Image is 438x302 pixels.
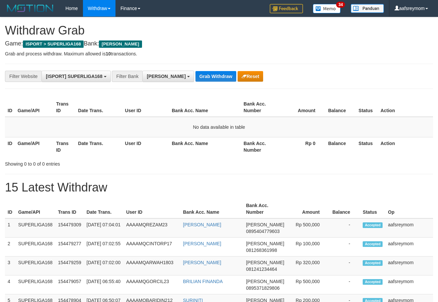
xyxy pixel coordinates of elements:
[246,285,279,291] span: Copy 0895371829806 to clipboard
[23,40,84,48] span: ISPORT > SUPERLIGA168
[363,279,383,285] span: Accepted
[106,51,111,56] strong: 10
[279,98,325,117] th: Amount
[16,275,55,294] td: SUPERLIGA168
[46,74,102,79] span: [ISPORT] SUPERLIGA168
[84,199,123,218] th: Date Trans.
[15,137,53,156] th: Game/API
[55,238,84,257] td: 154479277
[147,74,185,79] span: [PERSON_NAME]
[84,257,123,275] td: [DATE] 07:02:00
[329,257,360,275] td: -
[270,4,303,13] img: Feedback.jpg
[84,275,123,294] td: [DATE] 06:55:40
[385,257,433,275] td: aafsreymom
[53,137,75,156] th: Trans ID
[246,222,284,227] span: [PERSON_NAME]
[15,98,53,117] th: Game/API
[325,137,356,156] th: Balance
[287,238,330,257] td: Rp 100,000
[385,275,433,294] td: aafsreymom
[5,71,41,82] div: Filter Website
[123,257,180,275] td: AAAAMQARWAH1803
[123,238,180,257] td: AAAAMQCINTORP17
[241,98,279,117] th: Bank Acc. Number
[356,137,378,156] th: Status
[351,4,384,13] img: panduan.png
[329,218,360,238] td: -
[5,137,15,156] th: ID
[238,71,263,82] button: Reset
[243,199,287,218] th: Bank Acc. Number
[195,71,236,82] button: Grab Withdraw
[363,241,383,247] span: Accepted
[123,218,180,238] td: AAAAMQREZAM23
[169,98,241,117] th: Bank Acc. Name
[325,98,356,117] th: Balance
[181,199,244,218] th: Bank Acc. Name
[112,71,142,82] div: Filter Bank
[287,218,330,238] td: Rp 500,000
[246,229,279,234] span: Copy 0895404779603 to clipboard
[5,158,178,167] div: Showing 0 to 0 of 0 entries
[55,199,84,218] th: Trans ID
[287,275,330,294] td: Rp 500,000
[246,260,284,265] span: [PERSON_NAME]
[356,98,378,117] th: Status
[122,98,169,117] th: User ID
[84,218,123,238] td: [DATE] 07:04:01
[329,199,360,218] th: Balance
[5,257,16,275] td: 3
[363,260,383,266] span: Accepted
[84,238,123,257] td: [DATE] 07:02:55
[55,218,84,238] td: 154479309
[16,238,55,257] td: SUPERLIGA168
[5,275,16,294] td: 4
[329,238,360,257] td: -
[142,71,194,82] button: [PERSON_NAME]
[5,181,433,194] h1: 15 Latest Withdraw
[75,98,122,117] th: Date Trans.
[122,137,169,156] th: User ID
[287,199,330,218] th: Amount
[41,71,110,82] button: [ISPORT] SUPERLIGA168
[336,2,345,8] span: 34
[183,222,221,227] a: [PERSON_NAME]
[5,24,433,37] h1: Withdraw Grab
[287,257,330,275] td: Rp 320,000
[5,218,16,238] td: 1
[99,40,142,48] span: [PERSON_NAME]
[329,275,360,294] td: -
[241,137,279,156] th: Bank Acc. Number
[183,260,221,265] a: [PERSON_NAME]
[75,137,122,156] th: Date Trans.
[123,275,180,294] td: AAAAMQGORCIL23
[246,248,277,253] span: Copy 081268361998 to clipboard
[385,238,433,257] td: aafsreymom
[169,137,241,156] th: Bank Acc. Name
[5,238,16,257] td: 2
[5,117,433,137] td: No data available in table
[385,218,433,238] td: aafsreymom
[378,137,433,156] th: Action
[183,241,221,246] a: [PERSON_NAME]
[279,137,325,156] th: Rp 0
[246,241,284,246] span: [PERSON_NAME]
[53,98,75,117] th: Trans ID
[183,279,223,284] a: BRILIAN FINANDA
[16,199,55,218] th: Game/API
[246,266,277,272] span: Copy 081241234464 to clipboard
[5,98,15,117] th: ID
[5,3,55,13] img: MOTION_logo.png
[55,257,84,275] td: 154479259
[378,98,433,117] th: Action
[5,199,16,218] th: ID
[16,218,55,238] td: SUPERLIGA168
[363,222,383,228] span: Accepted
[16,257,55,275] td: SUPERLIGA168
[313,4,341,13] img: Button%20Memo.svg
[385,199,433,218] th: Op
[360,199,385,218] th: Status
[123,199,180,218] th: User ID
[5,50,433,57] p: Grab and process withdraw. Maximum allowed is transactions.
